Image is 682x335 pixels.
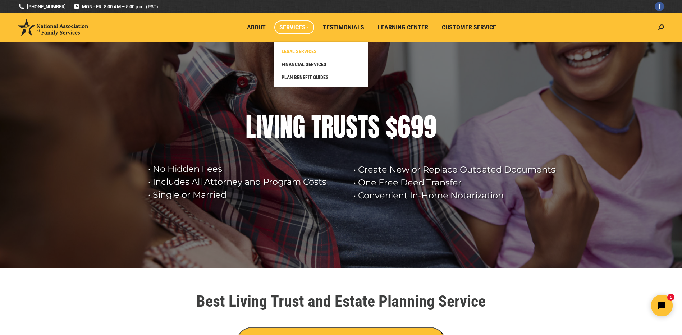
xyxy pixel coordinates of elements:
[411,113,424,141] div: 9
[18,19,88,36] img: National Association of Family Services
[18,3,66,10] a: [PHONE_NUMBER]
[353,163,562,202] rs-layer: • Create New or Replace Outdated Documents • One Free Deed Transfer • Convenient In-Home Notariza...
[645,289,679,322] iframe: Tidio Chat
[358,113,368,141] div: T
[442,23,496,31] span: Customer Service
[73,3,158,10] span: MON - FRI 8:00 AM – 5:00 p.m. (PST)
[148,162,344,201] rs-layer: • No Hidden Fees • Includes All Attorney and Program Costs • Single or Married
[318,20,369,34] a: Testimonials
[246,113,256,141] div: L
[280,113,293,141] div: N
[311,113,321,141] div: T
[278,45,364,58] a: LEGAL SERVICES
[278,71,364,84] a: PLAN BENEFIT GUIDES
[373,20,433,34] a: Learning Center
[424,113,436,141] div: 9
[274,113,280,141] div: I
[293,113,305,141] div: G
[323,23,364,31] span: Testimonials
[378,23,428,31] span: Learning Center
[386,113,398,141] div: $
[256,113,262,141] div: I
[655,2,664,11] a: Facebook page opens in new window
[321,113,334,141] div: R
[262,113,274,141] div: V
[282,61,326,68] span: FINANCIAL SERVICES
[282,48,317,55] span: LEGAL SERVICES
[398,113,411,141] div: 6
[242,20,271,34] a: About
[140,293,543,309] h1: Best Living Trust and Estate Planning Service
[437,20,501,34] a: Customer Service
[282,74,329,81] span: PLAN BENEFIT GUIDES
[247,23,266,31] span: About
[346,113,358,141] div: S
[278,58,364,71] a: FINANCIAL SERVICES
[279,23,309,31] span: Services
[334,113,346,141] div: U
[368,113,380,141] div: S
